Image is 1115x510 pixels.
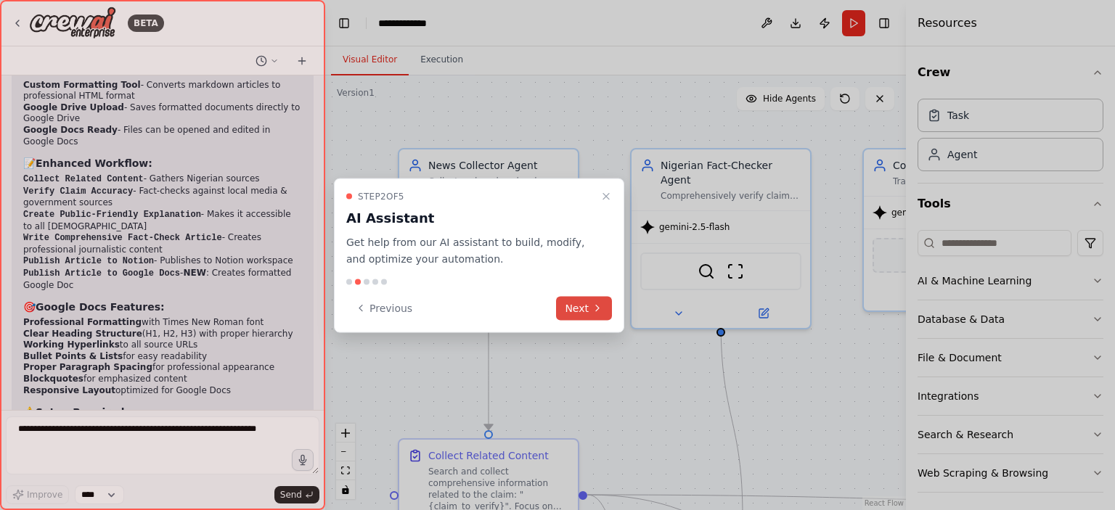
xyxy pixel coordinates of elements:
button: Close walkthrough [597,188,615,205]
span: Step 2 of 5 [358,191,404,202]
button: Next [556,296,612,320]
button: Hide left sidebar [334,13,354,33]
h3: AI Assistant [346,208,595,229]
button: Previous [346,296,421,320]
p: Get help from our AI assistant to build, modify, and optimize your automation. [346,234,595,268]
